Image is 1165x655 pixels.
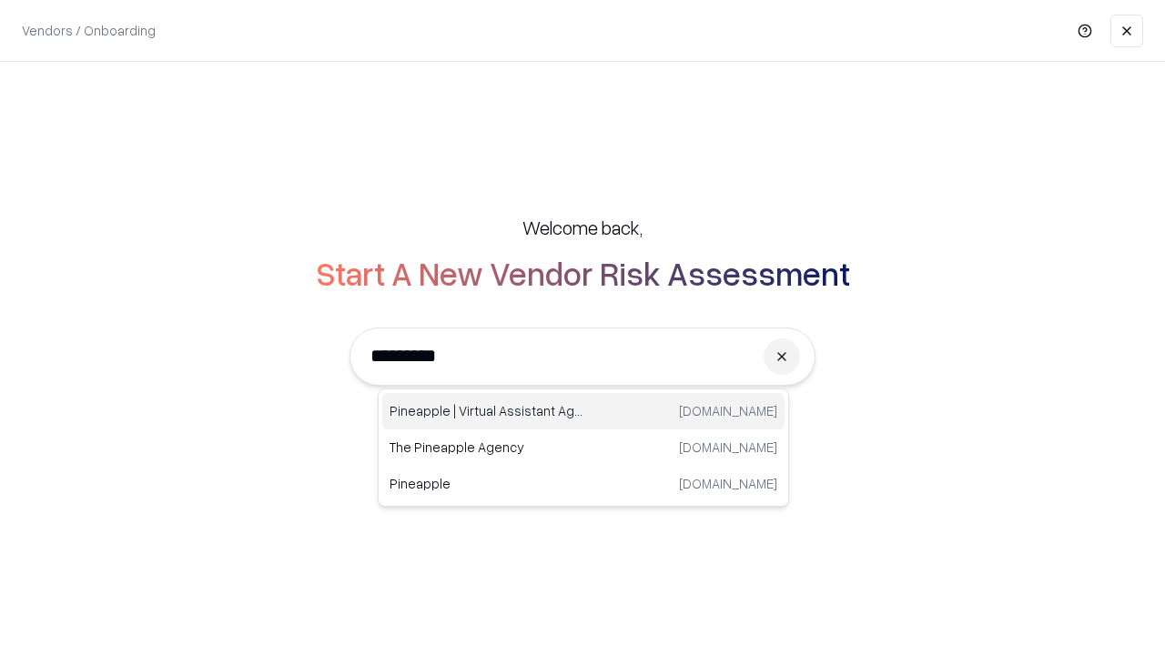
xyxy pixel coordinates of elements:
h5: Welcome back, [522,215,643,240]
p: Vendors / Onboarding [22,21,156,40]
h2: Start A New Vendor Risk Assessment [316,255,850,291]
p: The Pineapple Agency [390,438,583,457]
div: Suggestions [378,388,789,507]
p: Pineapple | Virtual Assistant Agency [390,401,583,420]
p: [DOMAIN_NAME] [679,438,777,457]
p: [DOMAIN_NAME] [679,474,777,493]
p: [DOMAIN_NAME] [679,401,777,420]
p: Pineapple [390,474,583,493]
